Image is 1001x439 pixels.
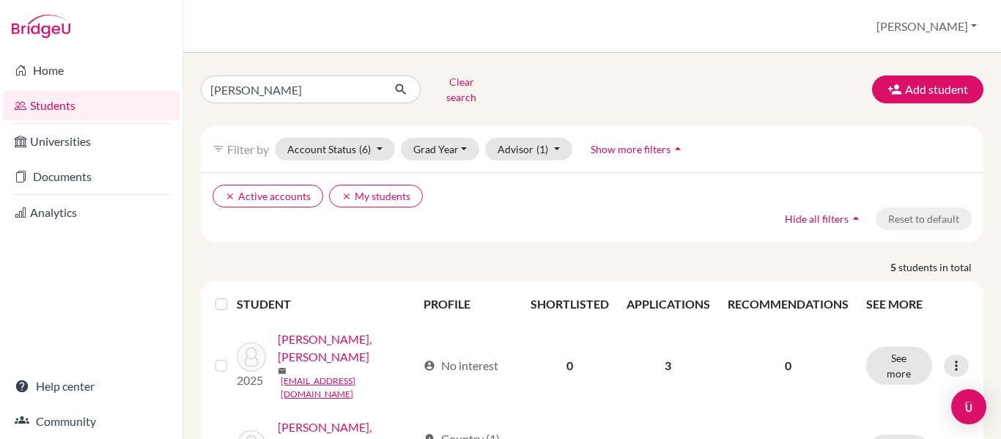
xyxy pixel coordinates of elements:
[201,75,383,103] input: Find student by name...
[237,372,266,389] p: 2025
[772,207,876,230] button: Hide all filtersarrow_drop_up
[951,389,986,424] div: Open Intercom Messenger
[485,138,572,161] button: Advisor(1)
[3,407,180,436] a: Community
[876,207,972,230] button: Reset to default
[281,375,417,401] a: [EMAIL_ADDRESS][DOMAIN_NAME]
[785,213,849,225] span: Hide all filters
[522,322,618,410] td: 0
[890,259,898,275] strong: 5
[275,138,395,161] button: Account Status(6)
[237,287,415,322] th: STUDENT
[857,287,978,322] th: SEE MORE
[213,185,323,207] button: clearActive accounts
[578,138,698,161] button: Show more filtersarrow_drop_up
[341,191,352,202] i: clear
[870,12,983,40] button: [PERSON_NAME]
[618,322,719,410] td: 3
[671,141,685,156] i: arrow_drop_up
[424,360,435,372] span: account_circle
[237,342,266,372] img: Cárdenas Rivera, Víctor Hugo
[3,198,180,227] a: Analytics
[12,15,70,38] img: Bridge-U
[591,143,671,155] span: Show more filters
[424,357,498,375] div: No interest
[866,347,932,385] button: See more
[536,143,548,155] span: (1)
[898,259,983,275] span: students in total
[401,138,480,161] button: Grad Year
[415,287,521,322] th: PROFILE
[421,70,502,108] button: Clear search
[849,211,863,226] i: arrow_drop_up
[359,143,371,155] span: (6)
[278,366,287,375] span: mail
[3,91,180,120] a: Students
[618,287,719,322] th: APPLICATIONS
[728,357,849,375] p: 0
[3,56,180,85] a: Home
[227,142,269,156] span: Filter by
[213,143,224,155] i: filter_list
[3,162,180,191] a: Documents
[225,191,235,202] i: clear
[3,372,180,401] a: Help center
[719,287,857,322] th: RECOMMENDATIONS
[329,185,423,207] button: clearMy students
[522,287,618,322] th: SHORTLISTED
[3,127,180,156] a: Universities
[872,75,983,103] button: Add student
[278,331,417,366] a: [PERSON_NAME], [PERSON_NAME]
